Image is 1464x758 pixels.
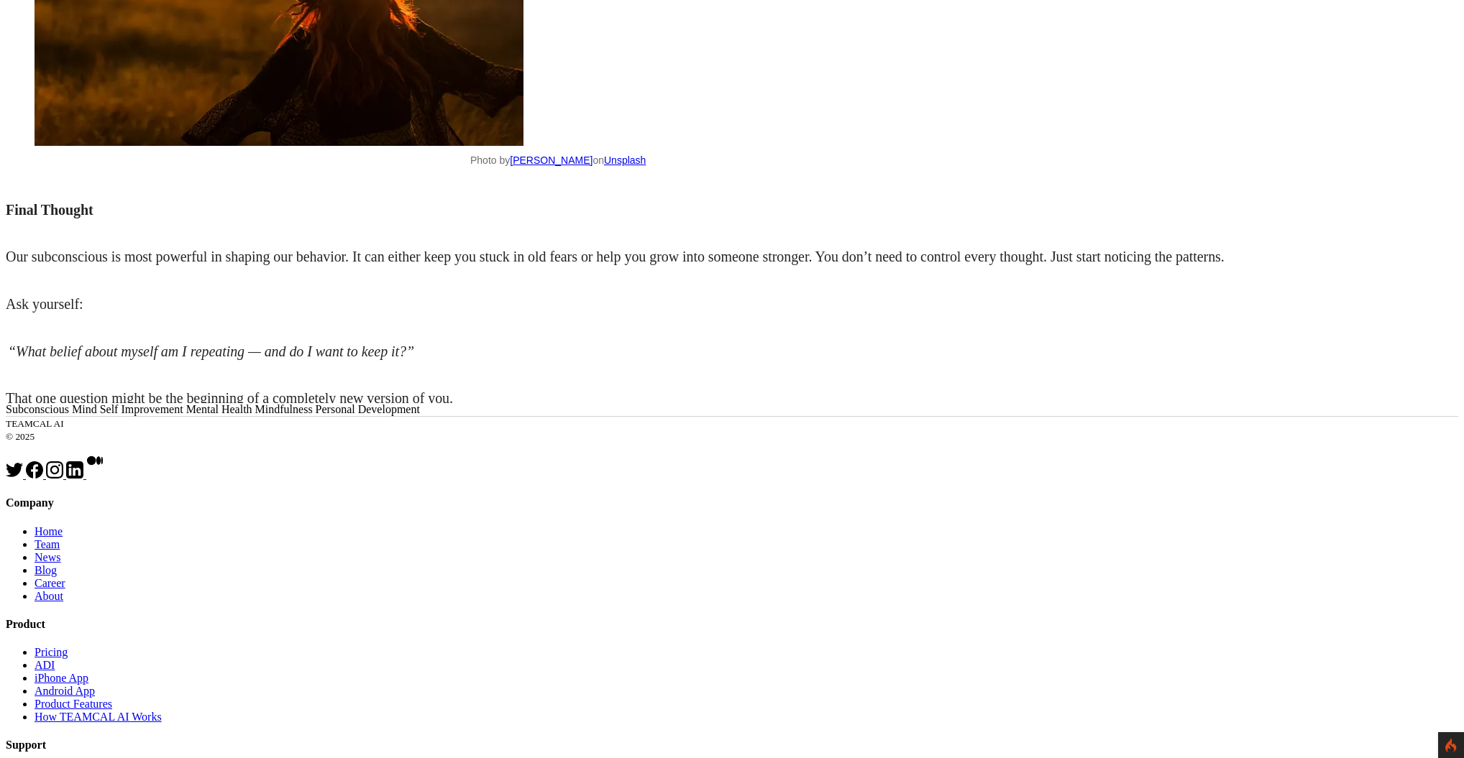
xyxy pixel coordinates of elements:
[35,659,55,671] a: ADI
[35,711,162,723] a: How TEAMCAL AI Works
[35,525,63,537] a: Home
[316,403,420,415] span: Personal Development
[35,672,88,684] a: iPhone App
[35,646,68,658] a: Pricing
[35,577,65,589] a: Career
[6,387,1458,410] p: That one question might be the beginning of a completely new version of you.
[8,340,1458,363] p: “What belief about myself am I repeating — and do I want to keep it?”
[35,685,95,697] a: Android App
[604,154,646,166] a: Unsplash
[6,202,93,218] span: Final Thought
[6,292,1458,315] p: Ask yourself:
[6,618,1458,631] h4: Product
[35,590,63,602] a: About
[35,538,60,550] a: Team
[35,564,57,576] a: Blog
[35,551,60,563] a: News
[100,403,183,415] span: Self Improvement
[6,245,1458,268] p: Our subconscious is most powerful in shaping our behavior. It can either keep you stuck in old fe...
[6,403,97,415] span: Subconscious Mind
[6,739,1458,752] h4: Support
[255,403,313,415] span: Mindfulness
[470,153,994,167] figcaption: Photo by on
[186,403,252,415] span: Mental Health
[6,418,64,442] small: TEAMCAL AI © 2025
[6,496,1458,509] h4: Company
[510,154,593,166] a: [PERSON_NAME]
[35,698,112,710] a: Product Features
